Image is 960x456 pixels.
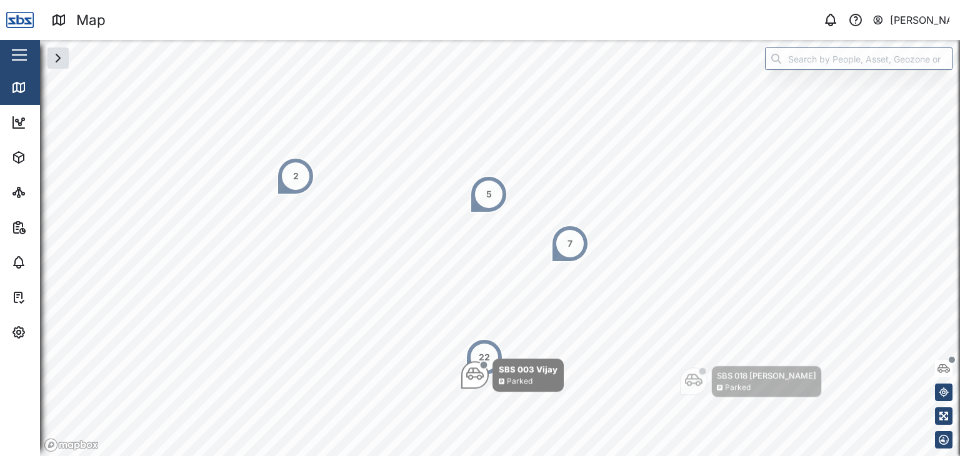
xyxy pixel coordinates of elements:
[680,365,822,397] div: Map marker
[32,151,71,164] div: Assets
[32,255,71,269] div: Alarms
[470,176,507,213] div: Map marker
[277,157,314,195] div: Map marker
[479,350,490,364] div: 22
[461,359,564,392] div: Map marker
[567,237,572,250] div: 7
[725,382,751,394] div: Parked
[32,221,75,234] div: Reports
[32,325,77,339] div: Settings
[32,116,89,129] div: Dashboard
[890,12,950,28] div: [PERSON_NAME]
[44,438,99,452] a: Mapbox logo
[76,9,106,31] div: Map
[293,169,299,183] div: 2
[551,225,589,262] div: Map marker
[32,81,61,94] div: Map
[765,47,952,70] input: Search by People, Asset, Geozone or Place
[872,11,950,29] button: [PERSON_NAME]
[32,186,62,199] div: Sites
[717,369,816,382] div: SBS 018 [PERSON_NAME]
[466,339,503,376] div: Map marker
[486,187,492,201] div: 5
[499,363,557,375] div: SBS 003 Vijay
[507,375,532,387] div: Parked
[32,290,67,304] div: Tasks
[40,40,960,456] canvas: Map
[6,6,34,34] img: Main Logo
